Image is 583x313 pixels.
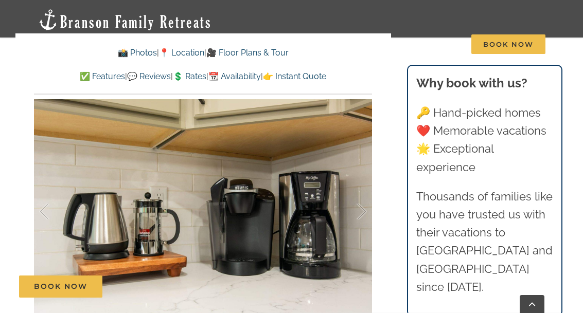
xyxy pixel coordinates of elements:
a: 📆 Availability [208,71,261,81]
a: ✅ Features [80,71,125,81]
span: Book Now [471,34,545,54]
a: 📸 Photos [118,48,157,58]
a: Contact [416,34,448,54]
a: 💲 Rates [173,71,206,81]
a: 💬 Reviews [127,71,171,81]
a: 🎥 Floor Plans & Tour [206,48,289,58]
span: Book Now [34,282,87,291]
h3: Why book with us? [416,74,553,93]
a: Book Now [19,275,102,298]
img: Branson Family Retreats Logo [38,8,212,31]
a: 👉 Instant Quote [263,71,326,81]
a: 📍 Location [159,48,204,58]
p: | | [34,46,372,60]
span: Contact [416,41,448,48]
p: Thousands of families like you have trusted us with their vacations to [GEOGRAPHIC_DATA] and [GEO... [416,188,553,296]
p: | | | | [34,70,372,83]
p: 🔑 Hand-picked homes ❤️ Memorable vacations 🌟 Exceptional experience [416,104,553,176]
